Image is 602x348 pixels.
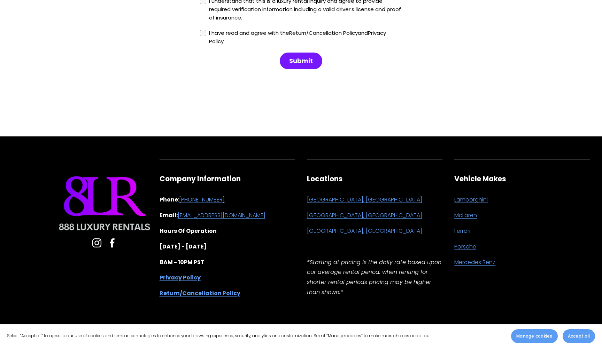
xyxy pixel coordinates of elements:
[160,243,207,251] strong: [DATE] - [DATE]
[178,211,265,221] a: [EMAIL_ADDRESS][DOMAIN_NAME]
[107,238,117,248] a: Facebook
[160,289,240,297] strong: Return/Cancellation Policy
[511,329,557,343] button: Manage cookies
[160,227,217,235] strong: Hours Of Operation
[307,226,422,236] a: [GEOGRAPHIC_DATA], [GEOGRAPHIC_DATA]
[289,29,358,37] a: Return/Cancellation Policy
[307,174,342,184] strong: Locations
[160,258,204,266] strong: 8AM - 10PM PST
[454,258,495,268] a: Mercedes Benz
[289,57,313,65] span: Submit
[7,332,432,340] p: Select “Accept all” to agree to our use of cookies and similar technologies to enhance your brows...
[307,258,443,296] em: *Starting at pricing is the daily rate based upon our average rental period. when renting for sho...
[454,174,506,184] strong: Vehicle Makes
[160,195,295,205] p: :
[92,238,102,248] a: Instagram
[160,174,241,184] strong: Company Information
[454,242,476,252] a: Porsche
[280,53,322,69] button: Submit
[160,274,201,282] strong: Privacy Policy
[307,195,422,205] a: [GEOGRAPHIC_DATA], [GEOGRAPHIC_DATA]
[563,329,595,343] button: Accept all
[179,195,225,205] a: [PHONE_NUMBER]
[454,211,477,221] a: McLaren
[516,333,552,339] span: Manage cookies
[307,211,422,221] a: [GEOGRAPHIC_DATA], [GEOGRAPHIC_DATA]
[160,196,178,204] strong: Phone
[454,195,488,205] a: Lamborghini
[568,333,590,339] span: Accept all
[160,211,178,219] strong: Email:
[454,226,470,236] a: Ferrari
[209,29,402,46] div: I have read and agree with the and .
[160,288,240,299] a: Return/Cancellation Policy
[160,273,201,283] a: Privacy Policy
